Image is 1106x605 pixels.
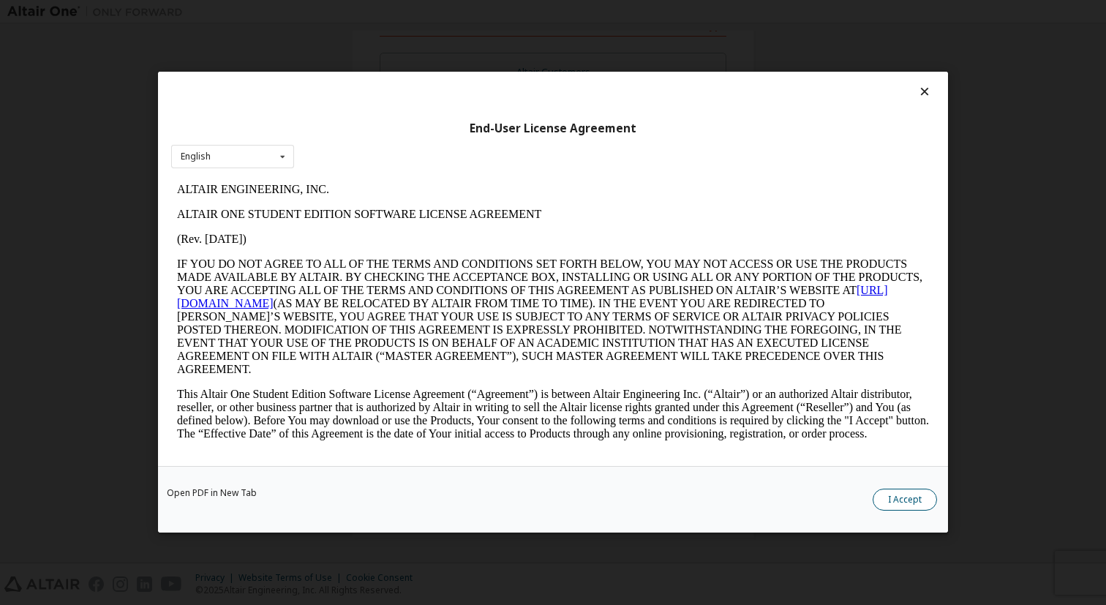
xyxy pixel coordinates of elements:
p: IF YOU DO NOT AGREE TO ALL OF THE TERMS AND CONDITIONS SET FORTH BELOW, YOU MAY NOT ACCESS OR USE... [6,80,758,199]
a: Open PDF in New Tab [167,489,257,498]
p: This Altair One Student Edition Software License Agreement (“Agreement”) is between Altair Engine... [6,211,758,263]
p: ALTAIR ENGINEERING, INC. [6,6,758,19]
a: [URL][DOMAIN_NAME] [6,107,717,132]
p: (Rev. [DATE]) [6,56,758,69]
p: ALTAIR ONE STUDENT EDITION SOFTWARE LICENSE AGREEMENT [6,31,758,44]
div: English [181,152,211,161]
button: I Accept [873,489,937,511]
div: End-User License Agreement [171,121,935,136]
